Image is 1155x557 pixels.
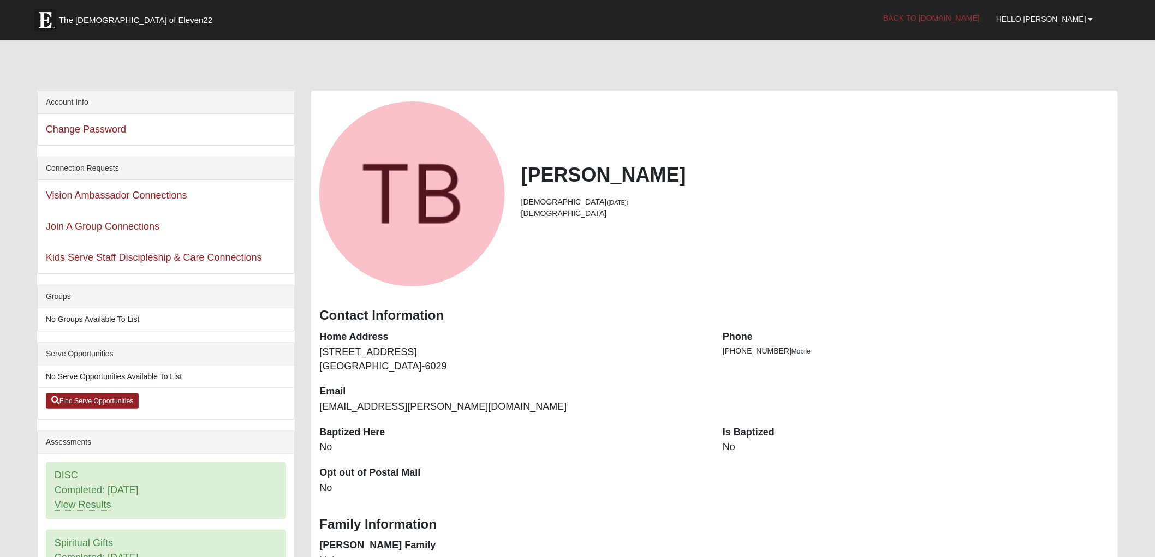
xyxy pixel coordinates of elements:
[875,4,988,32] a: Back to [DOMAIN_NAME]
[606,199,628,206] small: ([DATE])
[46,190,187,201] a: Vision Ambassador Connections
[319,101,504,286] a: View Fullsize Photo
[319,400,706,414] dd: [EMAIL_ADDRESS][PERSON_NAME][DOMAIN_NAME]
[38,343,295,366] div: Serve Opportunities
[38,157,295,180] div: Connection Requests
[34,9,56,31] img: Eleven22 logo
[38,308,295,331] li: No Groups Available To List
[791,348,811,355] span: Mobile
[319,385,706,399] dt: Email
[38,285,295,308] div: Groups
[38,91,295,114] div: Account Info
[521,163,1110,187] h2: [PERSON_NAME]
[988,5,1102,33] a: Hello [PERSON_NAME]
[46,124,126,135] a: Change Password
[55,499,111,511] a: View Results
[521,196,1110,208] li: [DEMOGRAPHIC_DATA]
[46,393,139,409] a: Find Serve Opportunities
[319,466,706,480] dt: Opt out of Postal Mail
[521,208,1110,219] li: [DEMOGRAPHIC_DATA]
[46,252,262,263] a: Kids Serve Staff Discipleship & Care Connections
[319,440,706,454] dd: No
[46,221,159,232] a: Join A Group Connections
[319,308,1110,324] h3: Contact Information
[723,426,1110,440] dt: Is Baptized
[319,538,706,553] dt: [PERSON_NAME] Family
[38,366,295,388] li: No Serve Opportunities Available To List
[723,330,1110,344] dt: Phone
[319,345,706,373] dd: [STREET_ADDRESS] [GEOGRAPHIC_DATA]-6029
[38,431,295,454] div: Assessments
[29,4,247,31] a: The [DEMOGRAPHIC_DATA] of Eleven22
[319,426,706,440] dt: Baptized Here
[723,440,1110,454] dd: No
[319,330,706,344] dt: Home Address
[319,517,1110,532] h3: Family Information
[319,481,706,495] dd: No
[46,463,286,518] div: DISC Completed: [DATE]
[723,345,1110,357] li: [PHONE_NUMBER]
[59,15,212,26] span: The [DEMOGRAPHIC_DATA] of Eleven22
[996,15,1086,23] span: Hello [PERSON_NAME]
